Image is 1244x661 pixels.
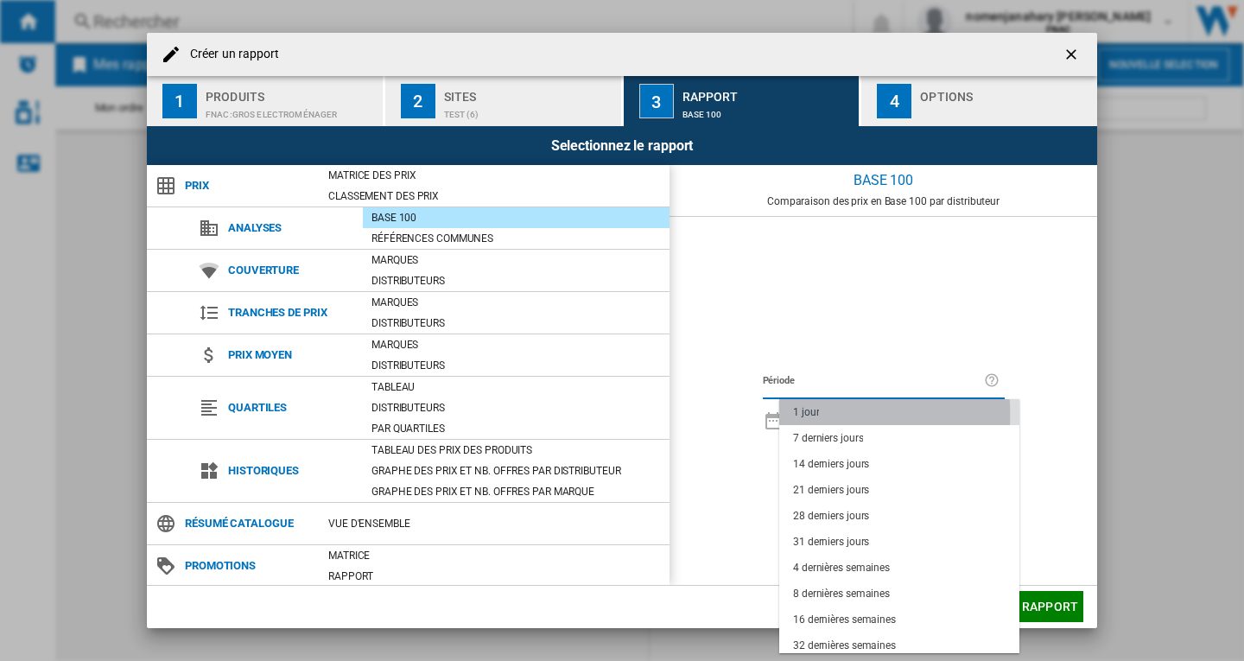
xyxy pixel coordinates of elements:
[793,535,869,550] div: 31 derniers jours
[793,613,896,627] div: 16 dernières semaines
[793,587,890,601] div: 8 dernières semaines
[793,639,896,653] div: 32 dernières semaines
[793,483,869,498] div: 21 derniers jours
[793,561,890,575] div: 4 dernières semaines
[793,457,869,472] div: 14 derniers jours
[793,405,819,420] div: 1 jour
[793,431,863,446] div: 7 derniers jours
[793,509,869,524] div: 28 derniers jours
